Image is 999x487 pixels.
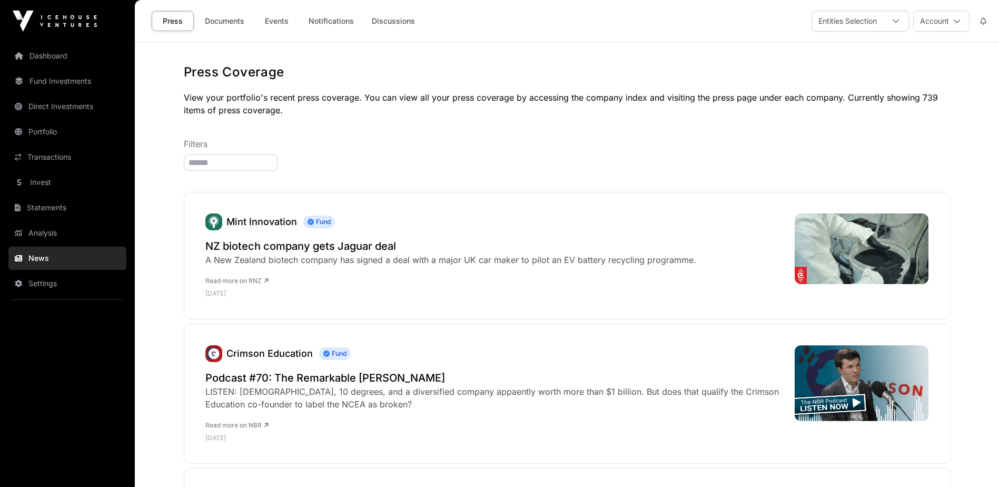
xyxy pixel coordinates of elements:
[226,348,313,359] a: Crimson Education
[8,120,126,143] a: Portfolio
[205,289,696,298] p: [DATE]
[205,345,222,362] a: Crimson Education
[8,247,126,270] a: News
[205,434,784,442] p: [DATE]
[8,95,126,118] a: Direct Investments
[795,345,929,421] img: NBRP-Episode-70-Jamie-Beaton-LEAD-GIF.gif
[8,196,126,219] a: Statements
[303,216,335,228] span: Fund
[319,347,351,360] span: Fund
[365,11,422,31] a: Discussions
[946,436,999,487] iframe: Chat Widget
[13,11,97,32] img: Icehouse Ventures Logo
[205,213,222,230] a: Mint Innovation
[226,216,297,227] a: Mint Innovation
[184,138,951,150] p: Filters
[8,70,126,93] a: Fund Investments
[205,345,222,362] img: unnamed.jpg
[205,254,696,266] div: A New Zealand biotech company has signed a deal with a major UK car maker to pilot an EV battery ...
[795,213,929,284] img: 4K2DXWV_687835b9ce478d6e7495c317_Mint_2_jpg.png
[205,421,269,429] a: Read more on NBR
[8,171,126,194] a: Invest
[302,11,361,31] a: Notifications
[8,221,126,245] a: Analysis
[184,64,951,81] h1: Press Coverage
[198,11,251,31] a: Documents
[812,11,883,31] div: Entities Selection
[205,277,269,285] a: Read more on RNZ
[184,91,951,116] p: View your portfolio's recent press coverage. You can view all your press coverage by accessing th...
[8,145,126,169] a: Transactions
[8,272,126,295] a: Settings
[205,385,784,411] div: LISTEN: [DEMOGRAPHIC_DATA], 10 degrees, and a diversified company appaently worth more than $1 bi...
[255,11,298,31] a: Events
[205,213,222,230] img: Mint.svg
[152,11,194,31] a: Press
[913,11,970,32] button: Account
[205,371,784,385] a: Podcast #70: The Remarkable [PERSON_NAME]
[205,239,696,254] a: NZ biotech company gets Jaguar deal
[8,44,126,67] a: Dashboard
